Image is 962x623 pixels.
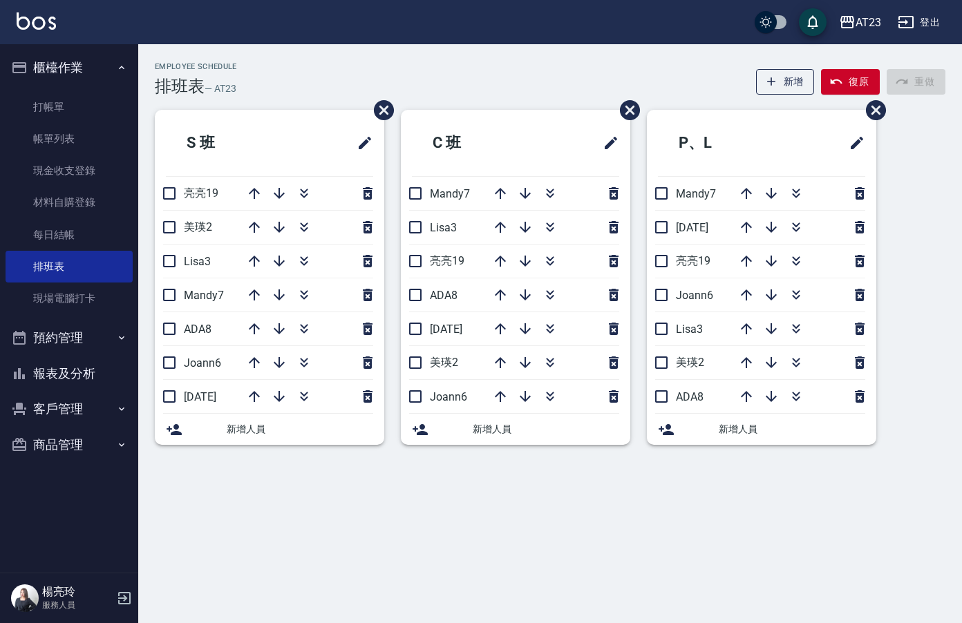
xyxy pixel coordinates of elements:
span: [DATE] [676,221,708,234]
span: 刪除班表 [610,90,642,131]
span: 亮亮19 [184,186,218,200]
div: 新增人員 [155,414,384,445]
button: 預約管理 [6,320,133,356]
button: 櫃檯作業 [6,50,133,86]
h2: C 班 [412,118,538,168]
span: Joann6 [430,390,467,403]
span: Lisa3 [676,323,703,336]
div: AT23 [856,14,881,31]
span: Joann6 [184,356,221,370]
span: 亮亮19 [430,254,464,267]
span: 美瑛2 [676,356,704,369]
h2: Employee Schedule [155,62,237,71]
span: Mandy7 [676,187,716,200]
span: Joann6 [676,289,713,302]
a: 材料自購登錄 [6,186,133,218]
button: 客戶管理 [6,391,133,427]
span: 修改班表的標題 [840,126,865,160]
h2: P、L [658,118,786,168]
span: ADA8 [184,323,211,336]
span: 新增人員 [719,422,865,437]
span: [DATE] [430,323,462,336]
a: 打帳單 [6,91,133,123]
a: 每日結帳 [6,219,133,251]
span: Lisa3 [430,221,457,234]
span: Lisa3 [184,255,211,268]
span: 亮亮19 [676,254,710,267]
button: 登出 [892,10,945,35]
img: Person [11,584,39,612]
p: 服務人員 [42,599,113,611]
span: 修改班表的標題 [348,126,373,160]
h3: 排班表 [155,77,205,96]
a: 排班表 [6,251,133,282]
span: Mandy7 [430,187,470,200]
button: 商品管理 [6,427,133,463]
span: 美瑛2 [184,220,212,233]
button: AT23 [833,8,887,37]
button: 新增 [756,69,815,95]
h2: S 班 [166,118,292,168]
span: 刪除班表 [856,90,888,131]
div: 新增人員 [647,414,876,445]
div: 新增人員 [401,414,630,445]
a: 帳單列表 [6,123,133,155]
span: 修改班表的標題 [594,126,619,160]
span: 新增人員 [473,422,619,437]
span: [DATE] [184,390,216,403]
h5: 楊亮玲 [42,585,113,599]
button: 報表及分析 [6,356,133,392]
span: 新增人員 [227,422,373,437]
button: 復原 [821,69,880,95]
span: ADA8 [676,390,704,403]
a: 現金收支登錄 [6,155,133,186]
button: save [799,8,827,36]
span: Mandy7 [184,289,224,302]
h6: — AT23 [205,82,236,96]
span: ADA8 [430,289,458,302]
img: Logo [17,12,56,30]
a: 現場電腦打卡 [6,282,133,314]
span: 美瑛2 [430,356,458,369]
span: 刪除班表 [364,90,396,131]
